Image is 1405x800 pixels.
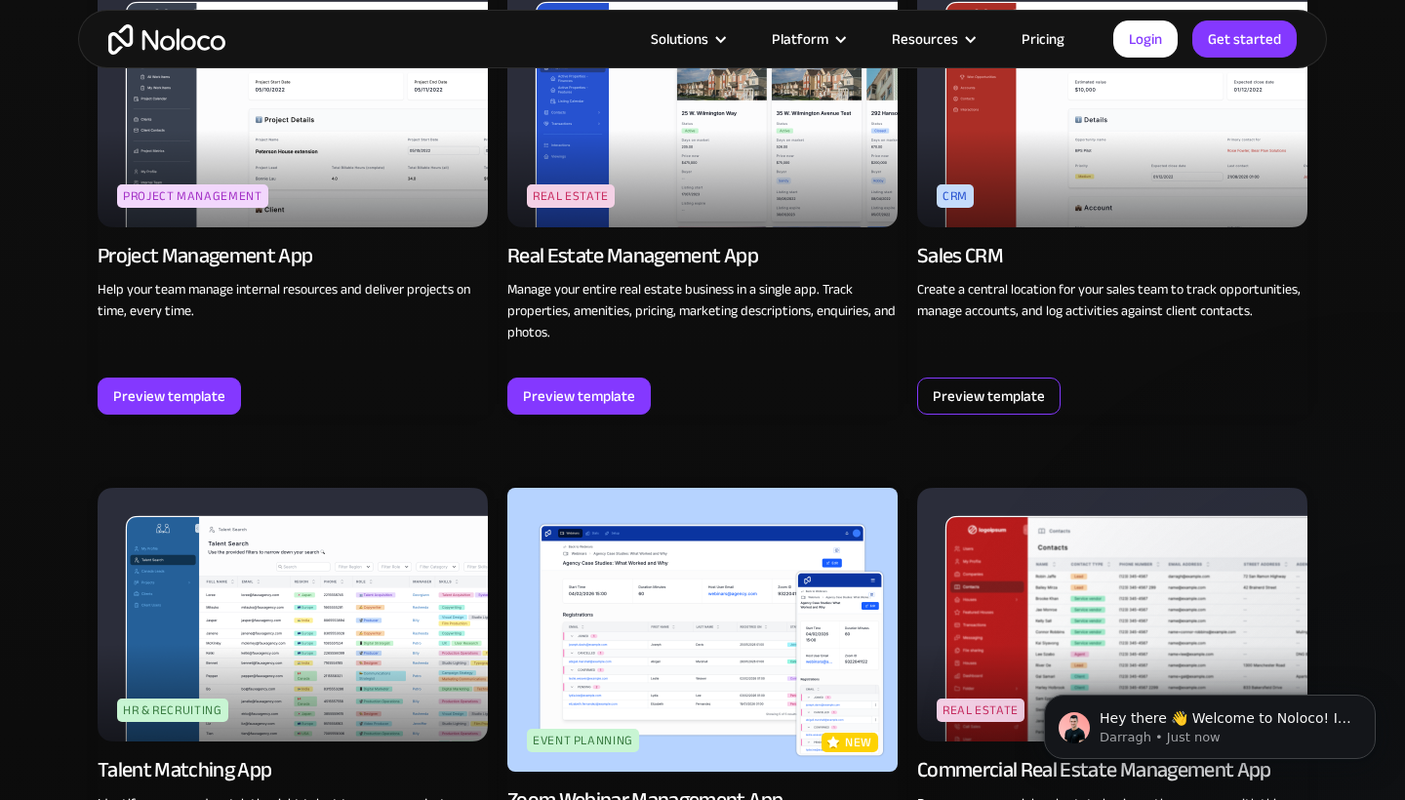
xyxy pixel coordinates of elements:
div: Platform [772,26,828,52]
div: Talent Matching App [98,756,271,783]
div: Preview template [933,383,1045,409]
a: home [108,24,225,55]
p: Help your team manage internal resources and deliver projects on time, every time. [98,279,488,322]
div: Real Estate [527,184,615,208]
p: Create a central location for your sales team to track opportunities, manage accounts, and log ac... [917,279,1307,322]
div: Preview template [113,383,225,409]
div: Event Planning [527,729,639,752]
div: Solutions [626,26,747,52]
div: Preview template [523,383,635,409]
div: Resources [892,26,958,52]
a: Pricing [997,26,1089,52]
div: Sales CRM [917,242,1003,269]
div: HR & Recruiting [117,699,228,722]
div: Commercial Real Estate Management App [917,756,1271,783]
div: Real Estate [937,699,1024,722]
div: CRM [937,184,974,208]
div: Project Management [117,184,268,208]
div: Project Management App [98,242,312,269]
p: new [845,733,872,752]
a: Login [1113,20,1178,58]
iframe: Intercom notifications message [1015,654,1405,790]
div: Solutions [651,26,708,52]
div: Real Estate Management App [507,242,758,269]
a: Get started [1192,20,1297,58]
div: Resources [867,26,997,52]
div: Platform [747,26,867,52]
p: Manage your entire real estate business in a single app. Track properties, amenities, pricing, ma... [507,279,898,343]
